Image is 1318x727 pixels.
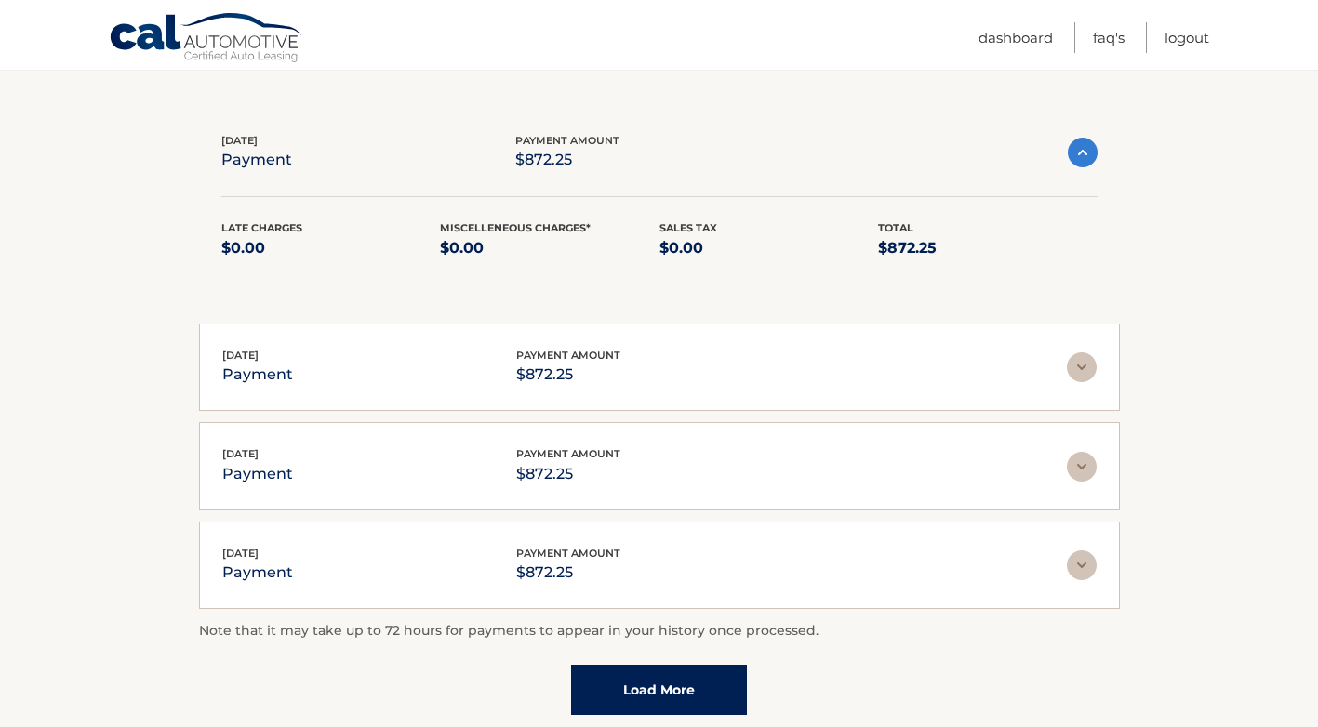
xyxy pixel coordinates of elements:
[516,362,620,388] p: $872.25
[1093,22,1125,53] a: FAQ's
[979,22,1053,53] a: Dashboard
[222,447,259,460] span: [DATE]
[516,447,620,460] span: payment amount
[199,620,1120,642] p: Note that it may take up to 72 hours for payments to appear in your history once processed.
[516,461,620,487] p: $872.25
[222,349,259,362] span: [DATE]
[1067,452,1097,482] img: accordion-rest.svg
[221,134,258,147] span: [DATE]
[222,362,293,388] p: payment
[516,560,620,586] p: $872.25
[222,547,259,560] span: [DATE]
[440,235,659,261] p: $0.00
[516,547,620,560] span: payment amount
[659,221,717,234] span: Sales Tax
[221,235,441,261] p: $0.00
[659,235,879,261] p: $0.00
[1068,138,1098,167] img: accordion-active.svg
[516,349,620,362] span: payment amount
[221,147,292,173] p: payment
[109,12,304,66] a: Cal Automotive
[1165,22,1209,53] a: Logout
[878,235,1098,261] p: $872.25
[571,665,747,715] a: Load More
[221,221,302,234] span: Late Charges
[515,147,619,173] p: $872.25
[878,221,913,234] span: Total
[222,560,293,586] p: payment
[515,134,619,147] span: payment amount
[1067,550,1097,580] img: accordion-rest.svg
[222,461,293,487] p: payment
[440,221,591,234] span: Miscelleneous Charges*
[1067,352,1097,382] img: accordion-rest.svg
